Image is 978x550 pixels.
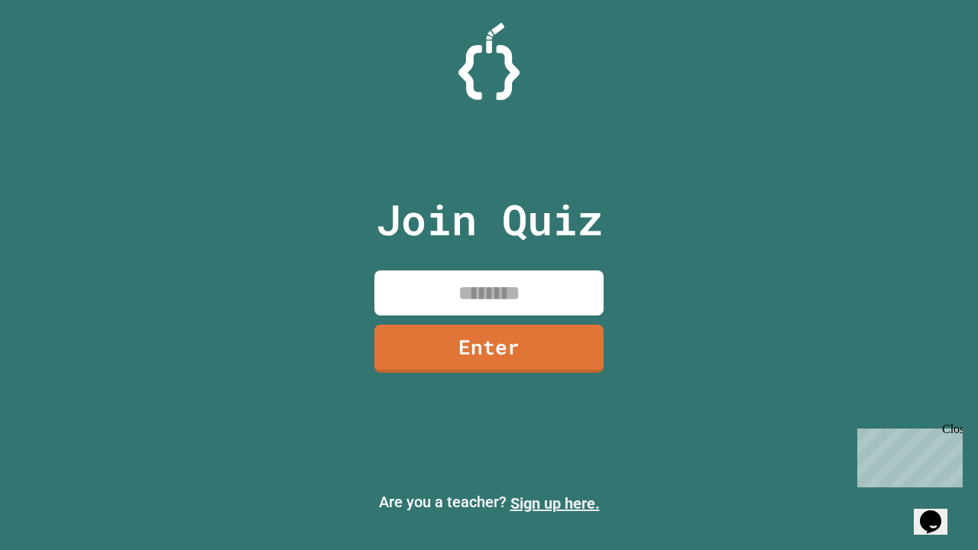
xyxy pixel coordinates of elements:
a: Sign up here. [510,494,600,513]
a: Enter [374,325,604,373]
img: Logo.svg [458,23,520,100]
p: Are you a teacher? [12,490,966,515]
div: Chat with us now!Close [6,6,105,97]
iframe: chat widget [851,422,963,487]
p: Join Quiz [376,188,603,251]
iframe: chat widget [914,489,963,535]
